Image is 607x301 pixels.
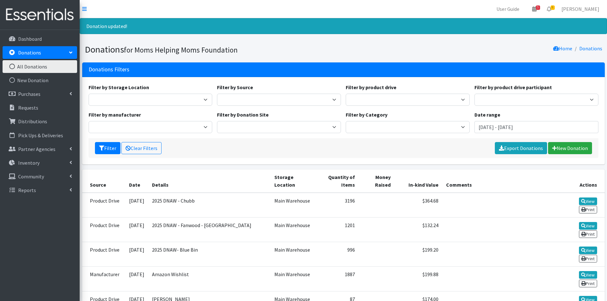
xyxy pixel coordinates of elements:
td: $132.24 [394,217,443,242]
td: 1201 [315,217,359,242]
div: Donation updated! [80,18,607,34]
a: New Donation [3,74,77,87]
a: View [579,222,597,230]
img: HumanEssentials [3,4,77,25]
span: 6 [551,5,555,10]
small: for Moms Helping Moms Foundation [124,45,238,54]
a: Partner Agencies [3,143,77,155]
td: 2025 DNAW- Blue Bin [148,242,271,267]
input: January 1, 2011 - December 31, 2011 [474,121,598,133]
td: [DATE] [125,267,148,291]
p: Donations [18,49,41,56]
a: [PERSON_NAME] [556,3,604,15]
span: 5 [536,5,540,10]
a: Purchases [3,88,77,100]
td: [DATE] [125,217,148,242]
p: Pick Ups & Deliveries [18,132,63,139]
a: Requests [3,101,77,114]
label: Date range [474,111,500,118]
a: Distributions [3,115,77,128]
label: Filter by Storage Location [89,83,149,91]
td: 3196 [315,193,359,218]
a: Dashboard [3,32,77,45]
a: Print [579,206,597,213]
a: New Donation [548,142,592,154]
p: Requests [18,104,38,111]
th: Money Raised [359,169,394,193]
th: Source [82,169,125,193]
td: Main Warehouse [271,267,315,291]
label: Filter by Source [217,83,253,91]
h3: Donations Filters [89,66,129,73]
td: Main Warehouse [271,193,315,218]
a: User Guide [491,3,524,15]
td: Amazon Wishlist [148,267,271,291]
a: View [579,271,597,279]
a: View [579,197,597,205]
a: Print [579,280,597,287]
label: Filter by Category [346,111,387,118]
th: Quantity of Items [315,169,359,193]
label: Filter by manufacturer [89,111,141,118]
th: Comments [442,169,561,193]
label: Filter by product drive [346,83,396,91]
td: [DATE] [125,193,148,218]
p: Purchases [18,91,40,97]
h1: Donations [85,44,341,55]
td: $199.20 [394,242,443,267]
td: 2025 DNAW - Fanwood - [GEOGRAPHIC_DATA] [148,217,271,242]
a: Print [579,255,597,262]
td: Product Drive [82,242,125,267]
a: Export Donations [495,142,547,154]
td: Main Warehouse [271,217,315,242]
a: Community [3,170,77,183]
a: 6 [542,3,556,15]
a: Clear Filters [121,142,162,154]
td: 996 [315,242,359,267]
a: Pick Ups & Deliveries [3,129,77,142]
a: View [579,247,597,254]
a: 5 [527,3,542,15]
td: Product Drive [82,193,125,218]
a: Donations [3,46,77,59]
td: Manufacturer [82,267,125,291]
a: Reports [3,184,77,197]
th: In-kind Value [394,169,443,193]
td: $364.68 [394,193,443,218]
button: Filter [95,142,120,154]
th: Date [125,169,148,193]
th: Storage Location [271,169,315,193]
a: All Donations [3,60,77,73]
p: Partner Agencies [18,146,55,152]
p: Distributions [18,118,47,125]
td: 2025 DNAW - Chubb [148,193,271,218]
th: Details [148,169,271,193]
td: $199.88 [394,267,443,291]
a: Inventory [3,156,77,169]
td: 1887 [315,267,359,291]
p: Community [18,173,44,180]
a: Home [553,45,572,52]
p: Reports [18,187,36,193]
p: Dashboard [18,36,42,42]
a: Print [579,230,597,238]
td: [DATE] [125,242,148,267]
th: Actions [561,169,605,193]
td: Main Warehouse [271,242,315,267]
p: Inventory [18,160,40,166]
a: Donations [579,45,602,52]
td: Product Drive [82,217,125,242]
label: Filter by product drive participant [474,83,552,91]
label: Filter by Donation Site [217,111,269,118]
